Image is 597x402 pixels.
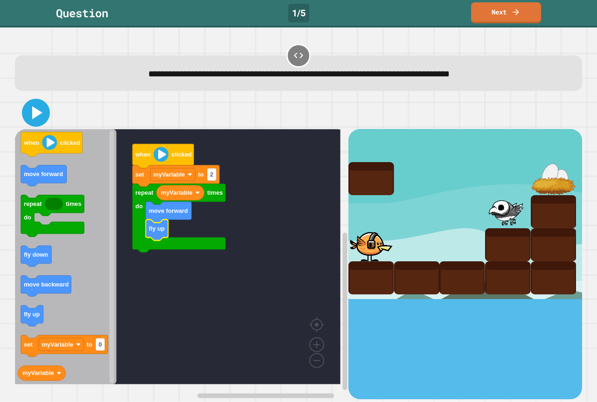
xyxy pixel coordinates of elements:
[135,203,143,210] text: do
[22,370,54,377] text: myVariable
[149,207,188,214] text: move forward
[24,201,42,208] text: repeat
[198,171,204,178] text: to
[42,341,74,348] text: myVariable
[24,341,33,348] text: set
[149,225,165,232] text: fly up
[471,2,541,23] a: Next
[56,5,108,21] div: Question
[87,341,92,348] text: to
[288,4,309,22] div: 1 / 5
[153,171,185,178] text: myVariable
[210,171,213,178] text: 2
[66,201,81,208] text: times
[15,129,348,399] div: Blockly Workspace
[135,151,151,158] text: when
[24,252,48,259] text: fly down
[98,341,102,348] text: 0
[23,139,39,146] text: when
[24,311,40,318] text: fly up
[207,190,222,197] text: times
[172,151,192,158] text: clicked
[135,171,144,178] text: set
[24,281,69,288] text: move backward
[60,139,80,146] text: clicked
[24,214,31,221] text: do
[135,190,153,197] text: repeat
[161,190,193,197] text: myVariable
[24,171,63,178] text: move forward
